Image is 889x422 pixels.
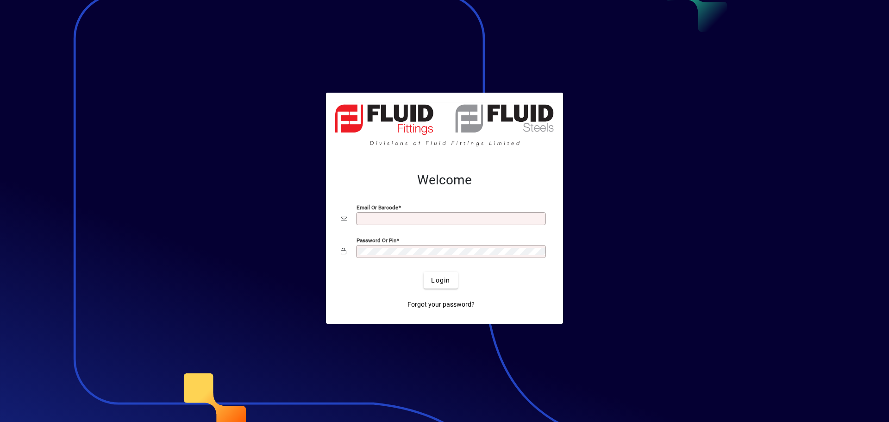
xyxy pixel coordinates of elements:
span: Forgot your password? [407,300,475,309]
mat-label: Email or Barcode [357,204,398,211]
mat-label: Password or Pin [357,237,396,244]
span: Login [431,276,450,285]
button: Login [424,272,457,289]
h2: Welcome [341,172,548,188]
a: Forgot your password? [404,296,478,313]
